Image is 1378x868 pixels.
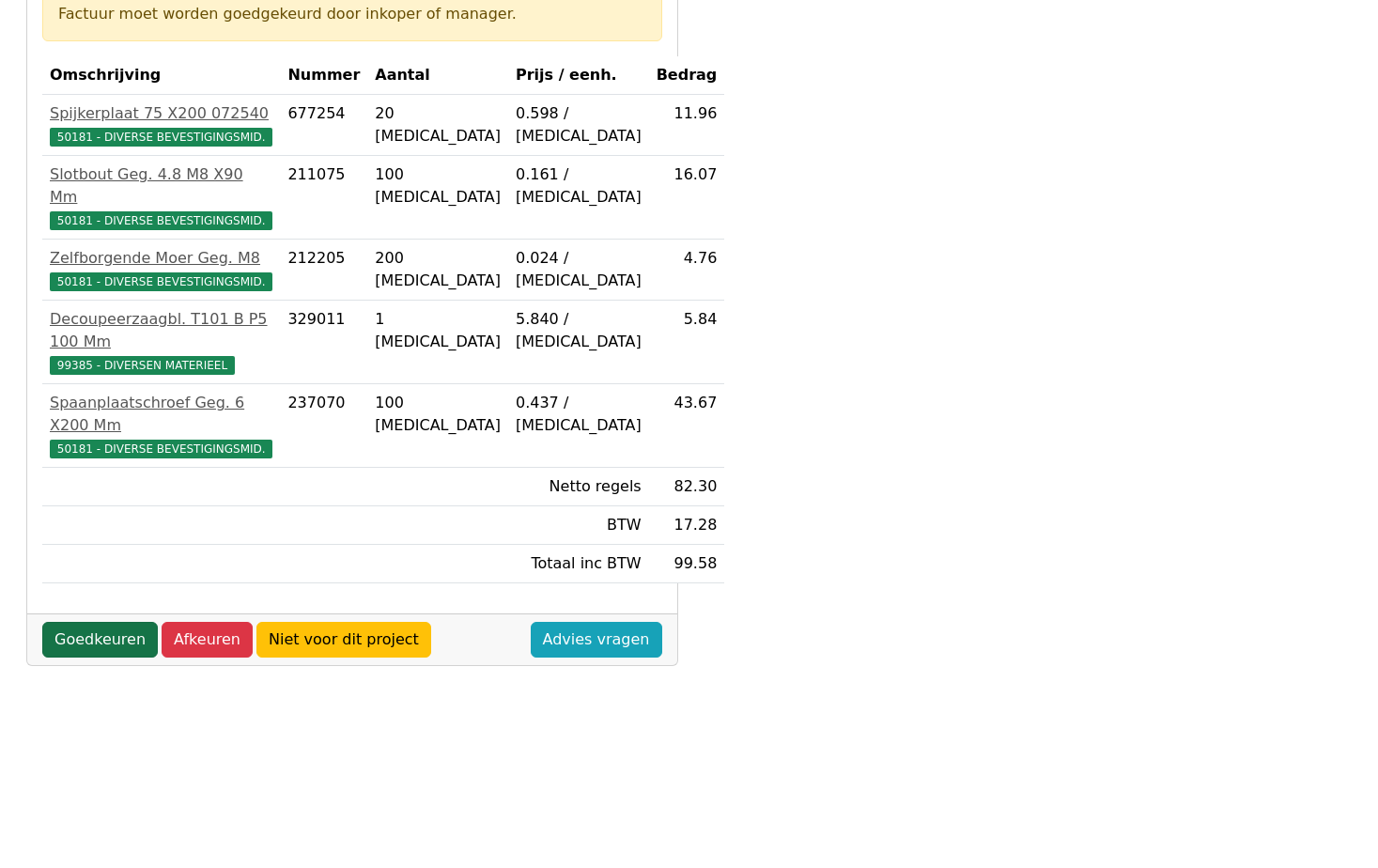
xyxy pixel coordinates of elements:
div: 200 [MEDICAL_DATA] [375,247,501,292]
td: 82.30 [649,468,725,506]
th: Aantal [367,56,508,95]
th: Bedrag [649,56,725,95]
td: 5.84 [649,301,725,384]
td: 16.07 [649,156,725,240]
div: 100 [MEDICAL_DATA] [375,392,501,437]
div: 0.161 / [MEDICAL_DATA] [516,163,642,209]
td: 4.76 [649,240,725,301]
span: 50181 - DIVERSE BEVESTIGINGSMID. [50,128,272,147]
div: 0.024 / [MEDICAL_DATA] [516,247,642,292]
td: 211075 [280,156,367,240]
div: Decoupeerzaagbl. T101 B P5 100 Mm [50,308,272,353]
td: Totaal inc BTW [508,545,649,583]
td: 43.67 [649,384,725,468]
a: Afkeuren [162,622,253,658]
td: Netto regels [508,468,649,506]
span: 99385 - DIVERSEN MATERIEEL [50,356,235,375]
div: 0.598 / [MEDICAL_DATA] [516,102,642,147]
td: 212205 [280,240,367,301]
span: 50181 - DIVERSE BEVESTIGINGSMID. [50,211,272,230]
th: Prijs / eenh. [508,56,649,95]
div: Zelfborgende Moer Geg. M8 [50,247,272,270]
th: Nummer [280,56,367,95]
a: Advies vragen [531,622,662,658]
a: Goedkeuren [42,622,158,658]
span: 50181 - DIVERSE BEVESTIGINGSMID. [50,440,272,458]
th: Omschrijving [42,56,280,95]
td: 99.58 [649,545,725,583]
a: Zelfborgende Moer Geg. M850181 - DIVERSE BEVESTIGINGSMID. [50,247,272,292]
a: Decoupeerzaagbl. T101 B P5 100 Mm99385 - DIVERSEN MATERIEEL [50,308,272,376]
td: 237070 [280,384,367,468]
div: 0.437 / [MEDICAL_DATA] [516,392,642,437]
span: 50181 - DIVERSE BEVESTIGINGSMID. [50,272,272,291]
div: Spaanplaatschroef Geg. 6 X200 Mm [50,392,272,437]
div: Factuur moet worden goedgekeurd door inkoper of manager. [58,3,646,25]
a: Slotbout Geg. 4.8 M8 X90 Mm50181 - DIVERSE BEVESTIGINGSMID. [50,163,272,231]
td: 677254 [280,95,367,156]
div: 100 [MEDICAL_DATA] [375,163,501,209]
a: Spaanplaatschroef Geg. 6 X200 Mm50181 - DIVERSE BEVESTIGINGSMID. [50,392,272,459]
td: 329011 [280,301,367,384]
div: Slotbout Geg. 4.8 M8 X90 Mm [50,163,272,209]
div: 20 [MEDICAL_DATA] [375,102,501,147]
td: 17.28 [649,506,725,545]
div: Spijkerplaat 75 X200 072540 [50,102,272,125]
a: Niet voor dit project [256,622,431,658]
div: 5.840 / [MEDICAL_DATA] [516,308,642,353]
a: Spijkerplaat 75 X200 07254050181 - DIVERSE BEVESTIGINGSMID. [50,102,272,147]
td: 11.96 [649,95,725,156]
div: 1 [MEDICAL_DATA] [375,308,501,353]
td: BTW [508,506,649,545]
